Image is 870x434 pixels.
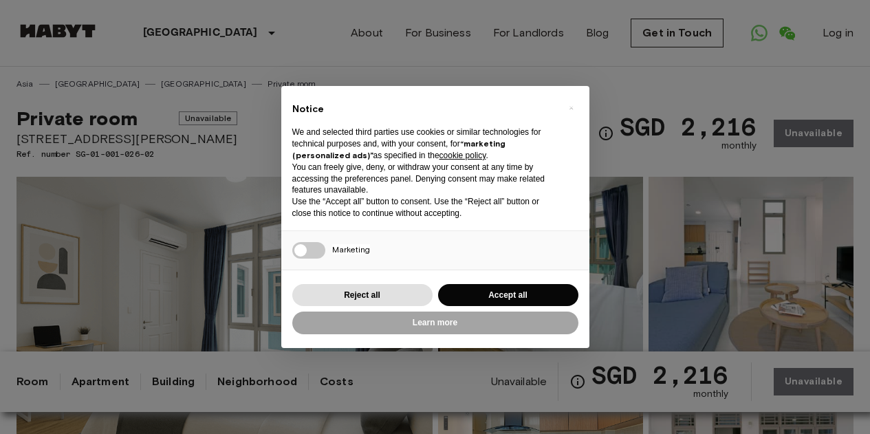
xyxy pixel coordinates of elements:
[292,312,578,334] button: Learn more
[292,127,556,161] p: We and selected third parties use cookies or similar technologies for technical purposes and, wit...
[292,162,556,196] p: You can freely give, deny, or withdraw your consent at any time by accessing the preferences pane...
[569,100,574,116] span: ×
[438,284,578,307] button: Accept all
[332,244,370,254] span: Marketing
[561,97,583,119] button: Close this notice
[439,151,486,160] a: cookie policy
[292,284,433,307] button: Reject all
[292,102,556,116] h2: Notice
[292,138,505,160] strong: “marketing (personalized ads)”
[292,196,556,219] p: Use the “Accept all” button to consent. Use the “Reject all” button or close this notice to conti...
